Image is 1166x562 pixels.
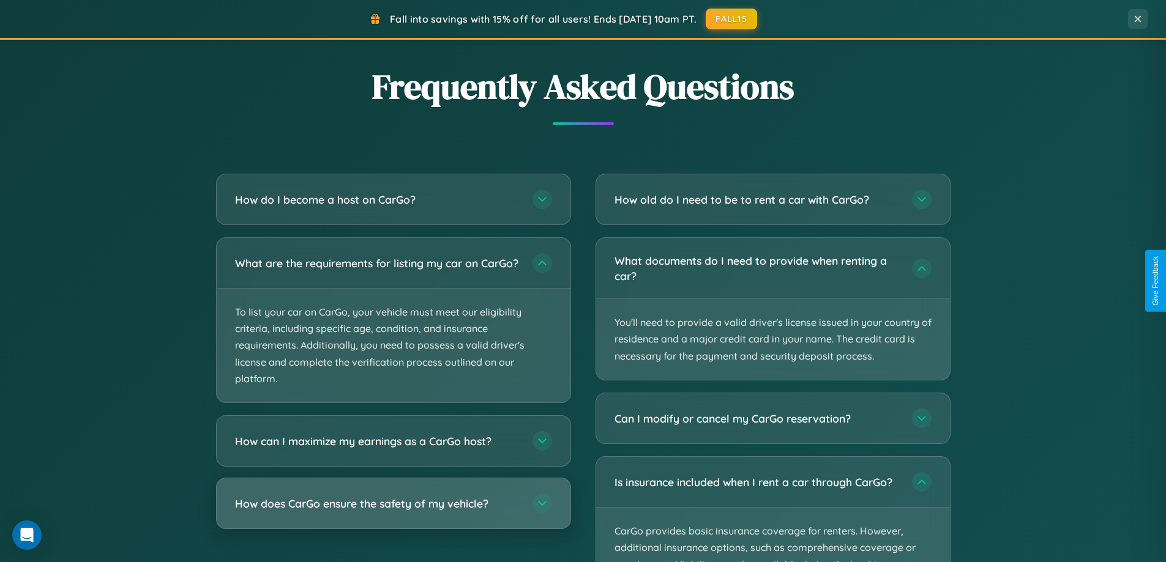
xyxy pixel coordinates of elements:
[235,192,520,207] h3: How do I become a host on CarGo?
[615,253,900,283] h3: What documents do I need to provide when renting a car?
[216,63,951,110] h2: Frequently Asked Questions
[596,299,950,380] p: You'll need to provide a valid driver's license issued in your country of residence and a major c...
[12,520,42,550] div: Open Intercom Messenger
[615,475,900,490] h3: Is insurance included when I rent a car through CarGo?
[615,411,900,426] h3: Can I modify or cancel my CarGo reservation?
[235,256,520,271] h3: What are the requirements for listing my car on CarGo?
[235,496,520,511] h3: How does CarGo ensure the safety of my vehicle?
[217,289,570,402] p: To list your car on CarGo, your vehicle must meet our eligibility criteria, including specific ag...
[1151,256,1160,306] div: Give Feedback
[706,9,757,29] button: FALL15
[615,192,900,207] h3: How old do I need to be to rent a car with CarGo?
[235,434,520,449] h3: How can I maximize my earnings as a CarGo host?
[390,13,697,25] span: Fall into savings with 15% off for all users! Ends [DATE] 10am PT.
